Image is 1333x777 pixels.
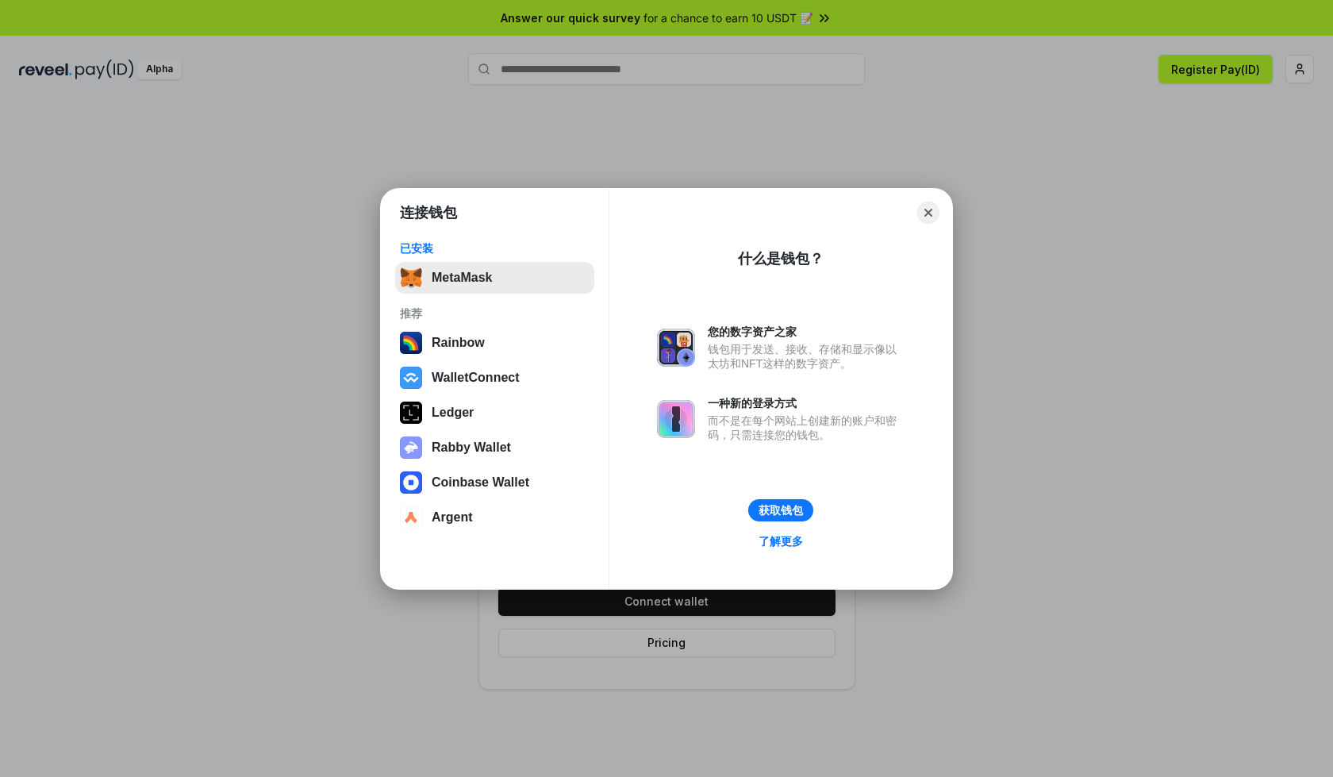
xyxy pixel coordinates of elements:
[395,467,594,498] button: Coinbase Wallet
[400,267,422,289] img: svg+xml,%3Csvg%20fill%3D%22none%22%20height%3D%2233%22%20viewBox%3D%220%200%2035%2033%22%20width%...
[395,502,594,533] button: Argent
[400,306,590,321] div: 推荐
[400,402,422,424] img: svg+xml,%3Csvg%20xmlns%3D%22http%3A%2F%2Fwww.w3.org%2F2000%2Fsvg%22%20width%3D%2228%22%20height%3...
[432,440,511,455] div: Rabby Wallet
[749,531,812,552] a: 了解更多
[400,332,422,354] img: svg+xml,%3Csvg%20width%3D%22120%22%20height%3D%22120%22%20viewBox%3D%220%200%20120%20120%22%20fil...
[738,249,824,268] div: 什么是钱包？
[708,396,905,410] div: 一种新的登录方式
[708,325,905,339] div: 您的数字资产之家
[748,499,813,521] button: 获取钱包
[395,432,594,464] button: Rabby Wallet
[432,271,492,285] div: MetaMask
[917,202,939,224] button: Close
[395,362,594,394] button: WalletConnect
[432,406,474,420] div: Ledger
[395,262,594,294] button: MetaMask
[400,506,422,529] img: svg+xml,%3Csvg%20width%3D%2228%22%20height%3D%2228%22%20viewBox%3D%220%200%2028%2028%22%20fill%3D...
[759,534,803,548] div: 了解更多
[432,475,529,490] div: Coinbase Wallet
[708,414,905,442] div: 而不是在每个网站上创建新的账户和密码，只需连接您的钱包。
[759,503,803,517] div: 获取钱包
[657,400,695,438] img: svg+xml,%3Csvg%20xmlns%3D%22http%3A%2F%2Fwww.w3.org%2F2000%2Fsvg%22%20fill%3D%22none%22%20viewBox...
[400,471,422,494] img: svg+xml,%3Csvg%20width%3D%2228%22%20height%3D%2228%22%20viewBox%3D%220%200%2028%2028%22%20fill%3D...
[395,327,594,359] button: Rainbow
[708,342,905,371] div: 钱包用于发送、接收、存储和显示像以太坊和NFT这样的数字资产。
[400,203,457,222] h1: 连接钱包
[432,510,473,525] div: Argent
[395,397,594,429] button: Ledger
[400,241,590,256] div: 已安装
[400,367,422,389] img: svg+xml,%3Csvg%20width%3D%2228%22%20height%3D%2228%22%20viewBox%3D%220%200%2028%2028%22%20fill%3D...
[657,329,695,367] img: svg+xml,%3Csvg%20xmlns%3D%22http%3A%2F%2Fwww.w3.org%2F2000%2Fsvg%22%20fill%3D%22none%22%20viewBox...
[432,336,485,350] div: Rainbow
[400,437,422,459] img: svg+xml,%3Csvg%20xmlns%3D%22http%3A%2F%2Fwww.w3.org%2F2000%2Fsvg%22%20fill%3D%22none%22%20viewBox...
[432,371,520,385] div: WalletConnect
